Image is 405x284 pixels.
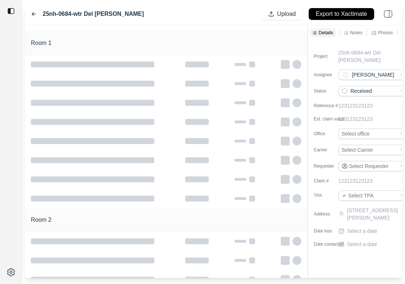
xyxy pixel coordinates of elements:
p: Notes [350,29,363,36]
label: Project [314,53,351,59]
p: Export to Xactimate [316,10,367,18]
label: Date loss [314,228,351,234]
p: Select a date [347,227,377,235]
label: Requester [314,163,351,169]
label: Date contacted [314,241,351,247]
label: Address [314,211,351,217]
p: 123123123123 [338,115,373,123]
img: right-panel.svg [380,6,396,22]
button: Export to Xactimate [309,8,374,20]
p: Select a date [347,241,377,248]
p: Photos [378,29,393,36]
label: 25nh-0684-wtr Del [PERSON_NAME] [43,10,144,18]
label: Office [314,131,351,137]
label: Carrier [314,147,351,153]
label: Status [314,88,351,94]
h1: Room 1 [31,39,51,48]
label: Claim # [314,178,351,184]
label: TPA [314,193,351,199]
p: Details [319,29,333,36]
p: 123123123123 [338,102,373,109]
button: Upload [261,8,303,20]
p: Upload [277,10,296,18]
label: Reference # [314,103,351,109]
h1: Room 2 [31,215,51,224]
label: Assignee [314,72,351,78]
img: toggle sidebar [7,7,15,15]
p: 25nh-0684-wtr Del [PERSON_NAME] [338,49,388,64]
p: 123123123123 [338,177,373,185]
label: Est. claim value [314,116,351,122]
